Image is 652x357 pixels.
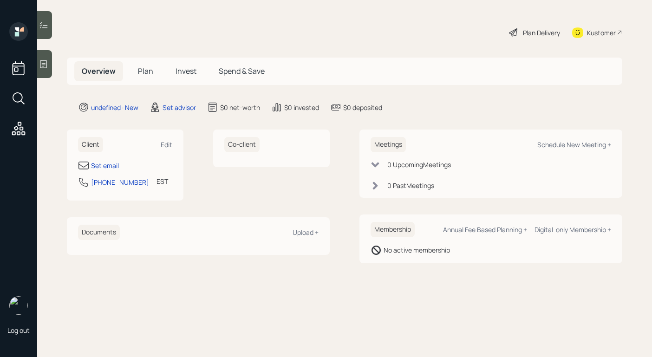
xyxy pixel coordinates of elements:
[91,161,119,170] div: Set email
[284,103,319,112] div: $0 invested
[163,103,196,112] div: Set advisor
[293,228,319,237] div: Upload +
[371,222,415,237] h6: Membership
[7,326,30,335] div: Log out
[161,140,172,149] div: Edit
[537,140,611,149] div: Schedule New Meeting +
[156,176,168,186] div: EST
[587,28,616,38] div: Kustomer
[219,66,265,76] span: Spend & Save
[138,66,153,76] span: Plan
[176,66,196,76] span: Invest
[387,160,451,169] div: 0 Upcoming Meeting s
[224,137,260,152] h6: Co-client
[384,245,450,255] div: No active membership
[535,225,611,234] div: Digital-only Membership +
[78,137,103,152] h6: Client
[9,296,28,315] img: robby-grisanti-headshot.png
[387,181,434,190] div: 0 Past Meeting s
[220,103,260,112] div: $0 net-worth
[343,103,382,112] div: $0 deposited
[523,28,560,38] div: Plan Delivery
[78,225,120,240] h6: Documents
[91,177,149,187] div: [PHONE_NUMBER]
[82,66,116,76] span: Overview
[443,225,527,234] div: Annual Fee Based Planning +
[371,137,406,152] h6: Meetings
[91,103,138,112] div: undefined · New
